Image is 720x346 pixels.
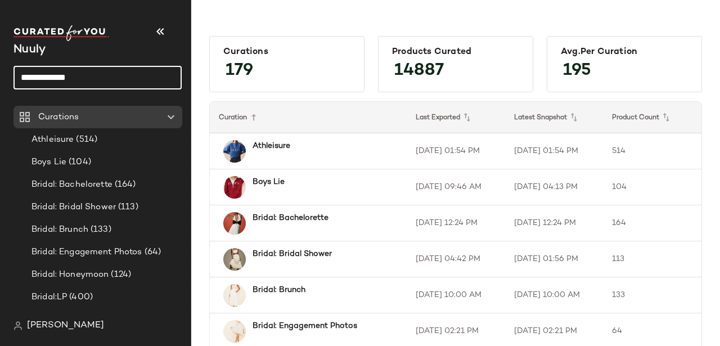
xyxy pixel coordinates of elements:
td: [DATE] 12:24 PM [505,205,604,241]
td: [DATE] 10:00 AM [407,277,505,313]
span: (164) [112,178,136,191]
span: (514) [74,133,97,146]
b: Bridal: Bridal Shower [253,248,332,260]
span: (400) [67,291,93,304]
b: Bridal: Bachelorette [253,212,328,224]
b: Boys Lie [253,176,285,188]
td: 514 [603,133,701,169]
th: Latest Snapshot [505,102,604,133]
span: Bridal: Bachelorette [31,178,112,191]
div: Curations [223,47,350,57]
span: (124) [109,268,131,281]
b: Athleisure [253,140,290,152]
div: Products Curated [392,47,519,57]
th: Product Count [603,102,701,133]
b: Bridal: Brunch [253,284,305,296]
img: cfy_white_logo.C9jOOHJF.svg [13,25,109,41]
span: (64) [142,246,161,259]
td: 164 [603,205,701,241]
th: Curation [210,102,407,133]
span: Bridal: Rehearsal [31,313,100,326]
td: [DATE] 09:46 AM [407,169,505,205]
div: Avg.per Curation [561,47,688,57]
td: 104 [603,169,701,205]
b: Bridal: Engagement Photos [253,320,357,332]
span: (113) [116,201,138,214]
td: [DATE] 12:24 PM [407,205,505,241]
span: (133) [88,223,111,236]
span: Current Company Name [13,44,46,56]
span: 14887 [383,51,455,91]
span: Boys Lie [31,156,66,169]
td: [DATE] 01:54 PM [407,133,505,169]
span: 179 [214,51,264,91]
td: [DATE] 01:54 PM [505,133,604,169]
td: [DATE] 10:00 AM [505,277,604,313]
span: Bridal: Honeymoon [31,268,109,281]
span: (104) [66,156,91,169]
span: Curations [38,111,79,124]
th: Last Exported [407,102,505,133]
span: Bridal: Bridal Shower [31,201,116,214]
span: 195 [552,51,602,91]
span: Athleisure [31,133,74,146]
td: 133 [603,277,701,313]
span: Bridal: Engagement Photos [31,246,142,259]
span: Bridal: Brunch [31,223,88,236]
span: [PERSON_NAME] [27,319,104,332]
td: 113 [603,241,701,277]
span: (56) [100,313,118,326]
td: [DATE] 04:42 PM [407,241,505,277]
td: [DATE] 04:13 PM [505,169,604,205]
td: [DATE] 01:56 PM [505,241,604,277]
span: Bridal:LP [31,291,67,304]
img: svg%3e [13,321,22,330]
